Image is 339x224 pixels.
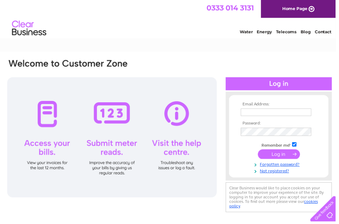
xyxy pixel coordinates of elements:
[304,29,314,35] a: Blog
[260,151,303,161] input: Submit
[228,184,335,214] div: Clear Business would like to place cookies on your computer to improve your experience of the sit...
[241,103,322,108] th: Email Address:
[12,18,47,39] img: logo.png
[243,162,322,169] a: Forgotten password?
[7,4,333,34] div: Clear Business is a trading name of Verastar Limited (registered in [GEOGRAPHIC_DATA] No. 3667643...
[259,29,275,35] a: Energy
[232,201,321,210] a: cookies policy
[243,169,322,175] a: Not registered?
[242,29,255,35] a: Water
[318,29,335,35] a: Contact
[241,122,322,127] th: Password:
[209,3,256,12] a: 0333 014 3131
[241,143,322,149] td: Remember me?
[279,29,300,35] a: Telecoms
